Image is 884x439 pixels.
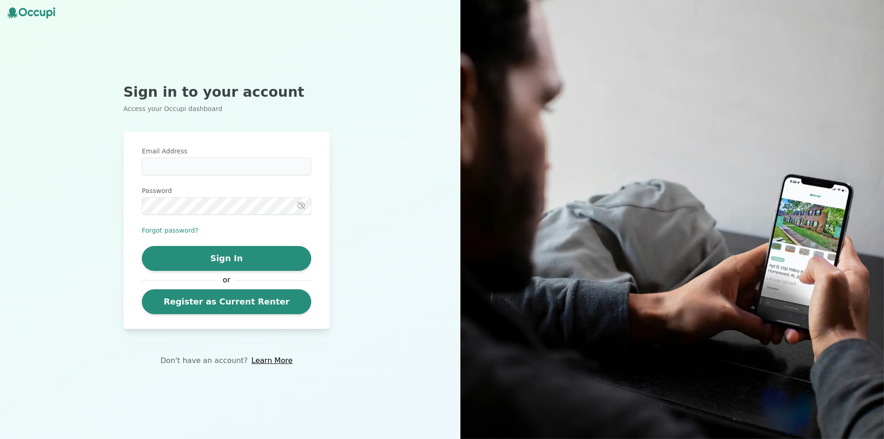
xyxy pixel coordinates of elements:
[142,246,311,271] button: Sign In
[142,226,198,235] button: Forgot password?
[218,275,235,286] span: or
[142,289,311,314] a: Register as Current Renter
[142,146,311,156] label: Email Address
[251,355,292,366] a: Learn More
[123,84,330,100] h2: Sign in to your account
[160,355,248,366] p: Don't have an account?
[123,104,330,113] p: Access your Occupi dashboard
[142,186,311,195] label: Password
